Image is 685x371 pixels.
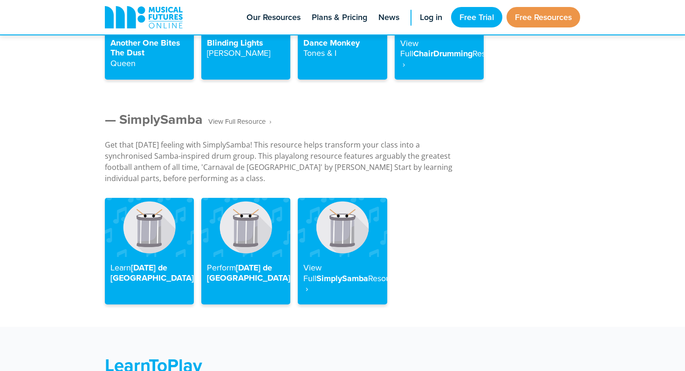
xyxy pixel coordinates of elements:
[312,11,367,24] span: Plans & Pricing
[420,11,442,24] span: Log in
[400,37,418,60] strong: View Full
[507,7,580,27] a: Free Resources
[201,198,290,304] a: Perform[DATE] de [GEOGRAPHIC_DATA]
[378,11,399,24] span: News
[110,38,188,69] h4: Another One Bites The Dust
[207,38,285,59] h4: Blinding Lights
[110,57,136,69] strong: Queen
[110,262,131,273] strong: Learn
[203,114,271,130] span: ‎ ‎ ‎ View Full Resource‎‏‏‎ ‎ ›
[451,7,502,27] a: Free Trial
[207,262,236,273] strong: Perform
[105,109,271,129] a: — SimplySamba‎ ‎ ‎ View Full Resource‎‏‏‎ ‎ ›
[105,139,468,184] p: Get that [DATE] feeling with SimplySamba! This resource helps transform your class into a synchro...
[303,272,402,295] strong: Resource ‎ ›
[207,47,270,59] strong: [PERSON_NAME]
[110,263,188,283] h4: [DATE] de [GEOGRAPHIC_DATA]
[303,263,381,294] h4: SimplySamba
[400,47,507,70] strong: Resource ‎ ›
[400,38,478,70] h4: ChairDrumming
[303,38,381,59] h4: Dance Monkey
[298,198,387,304] a: View FullSimplySambaResource ‎ ›
[105,198,194,304] a: Learn[DATE] de [GEOGRAPHIC_DATA]
[207,263,285,283] h4: [DATE] de [GEOGRAPHIC_DATA]
[303,47,336,59] strong: Tones & I
[247,11,301,24] span: Our Resources
[303,262,322,284] strong: View Full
